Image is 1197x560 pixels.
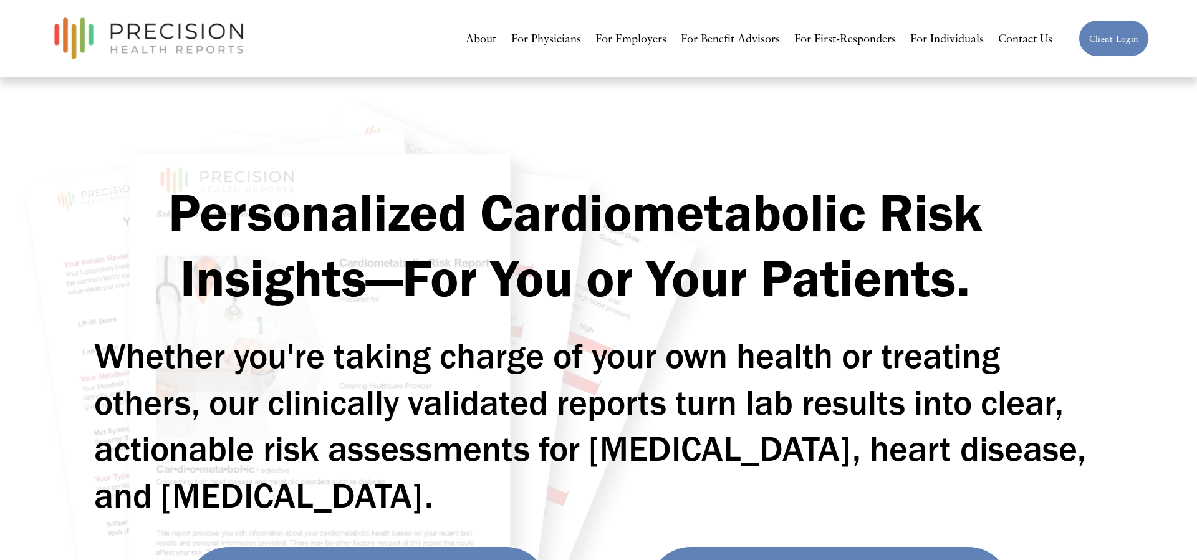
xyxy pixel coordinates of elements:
[794,27,896,50] a: For First-Responders
[94,332,1103,519] h2: Whether you're taking charge of your own health or treating others, our clinically validated repo...
[681,27,780,50] a: For Benefit Advisors
[466,27,496,50] a: About
[998,27,1052,50] a: Contact Us
[48,12,250,65] img: Precision Health Reports
[168,180,995,309] strong: Personalized Cardiometabolic Risk Insights—For You or Your Patients.
[511,27,581,50] a: For Physicians
[1079,20,1149,57] a: Client Login
[595,27,666,50] a: For Employers
[910,27,984,50] a: For Individuals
